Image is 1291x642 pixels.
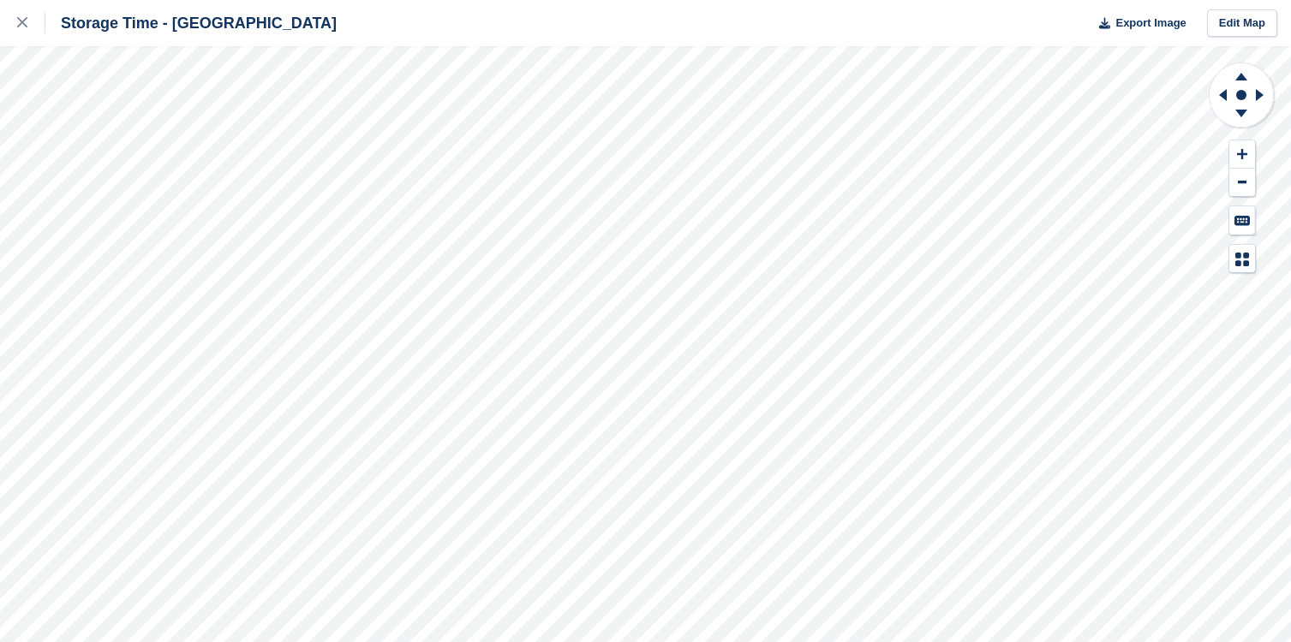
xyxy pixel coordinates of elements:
[1229,206,1255,235] button: Keyboard Shortcuts
[1229,245,1255,273] button: Map Legend
[1115,15,1186,32] span: Export Image
[1229,169,1255,197] button: Zoom Out
[1207,9,1277,38] a: Edit Map
[1229,140,1255,169] button: Zoom In
[1089,9,1186,38] button: Export Image
[45,13,337,33] div: Storage Time - [GEOGRAPHIC_DATA]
